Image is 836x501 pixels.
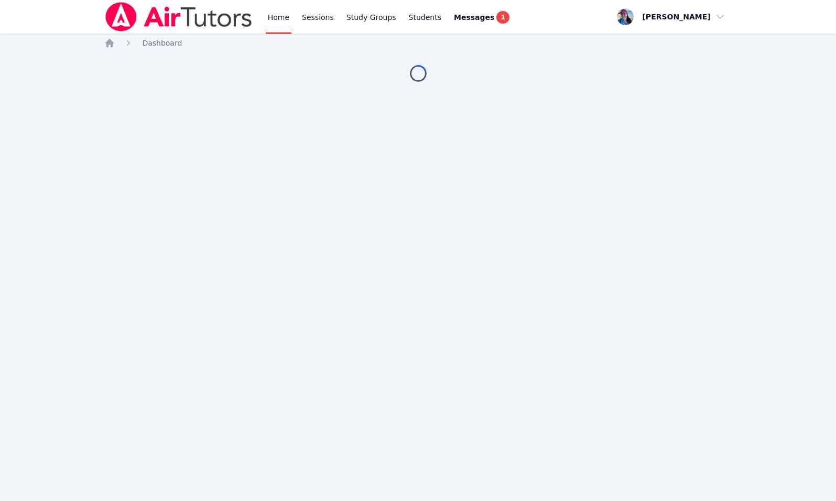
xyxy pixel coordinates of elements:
[104,2,253,31] img: Air Tutors
[104,38,731,48] nav: Breadcrumb
[454,12,494,23] span: Messages
[142,38,182,48] a: Dashboard
[142,39,182,47] span: Dashboard
[496,11,509,24] span: 1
